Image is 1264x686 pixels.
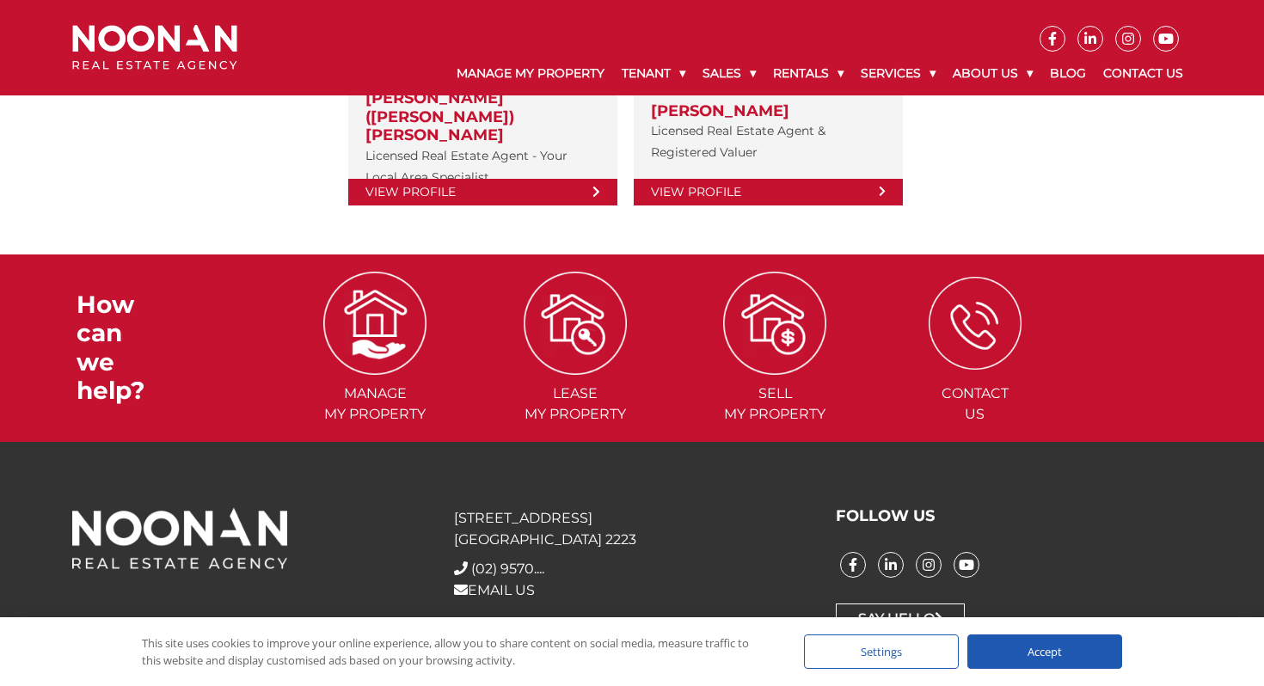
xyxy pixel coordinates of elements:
div: Accept [967,634,1122,669]
h3: [PERSON_NAME] [651,102,886,121]
a: Rentals [764,52,852,95]
img: ICONS [929,277,1022,370]
a: ICONS ContactUs [877,314,1074,422]
h3: [PERSON_NAME] ([PERSON_NAME]) [PERSON_NAME] [365,89,600,145]
div: Settings [804,634,959,669]
a: Blog [1041,52,1095,95]
h3: FOLLOW US [836,507,1192,526]
p: Licensed Real Estate Agent - Your Local Area Specialist [365,145,600,188]
a: ICONS Sellmy Property [677,314,874,422]
span: (02) 9570.... [471,560,544,577]
span: Lease my Property [476,383,673,425]
a: Sales [694,52,764,95]
p: Licensed Real Estate Agent & Registered Valuer [651,120,886,163]
a: Tenant [613,52,694,95]
a: About Us [944,52,1041,95]
a: Manage My Property [448,52,613,95]
span: Sell my Property [677,383,874,425]
span: Manage my Property [277,383,474,425]
a: Services [852,52,944,95]
div: This site uses cookies to improve your online experience, allow you to share content on social me... [142,634,770,669]
a: View Profile [348,179,617,205]
a: ICONS Leasemy Property [476,314,673,422]
img: Noonan Real Estate Agency [72,25,237,70]
img: ICONS [524,272,627,375]
a: EMAIL US [454,582,535,598]
img: ICONS [723,272,826,375]
a: ICONS Managemy Property [277,314,474,422]
p: [STREET_ADDRESS] [GEOGRAPHIC_DATA] 2223 [454,507,810,550]
img: ICONS [323,272,426,375]
h3: How can we help? [77,291,163,406]
span: Contact Us [877,383,1074,425]
a: Contact Us [1095,52,1192,95]
a: View Profile [634,179,903,205]
a: Click to reveal phone number [471,560,544,577]
a: Say Hello [836,603,965,634]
